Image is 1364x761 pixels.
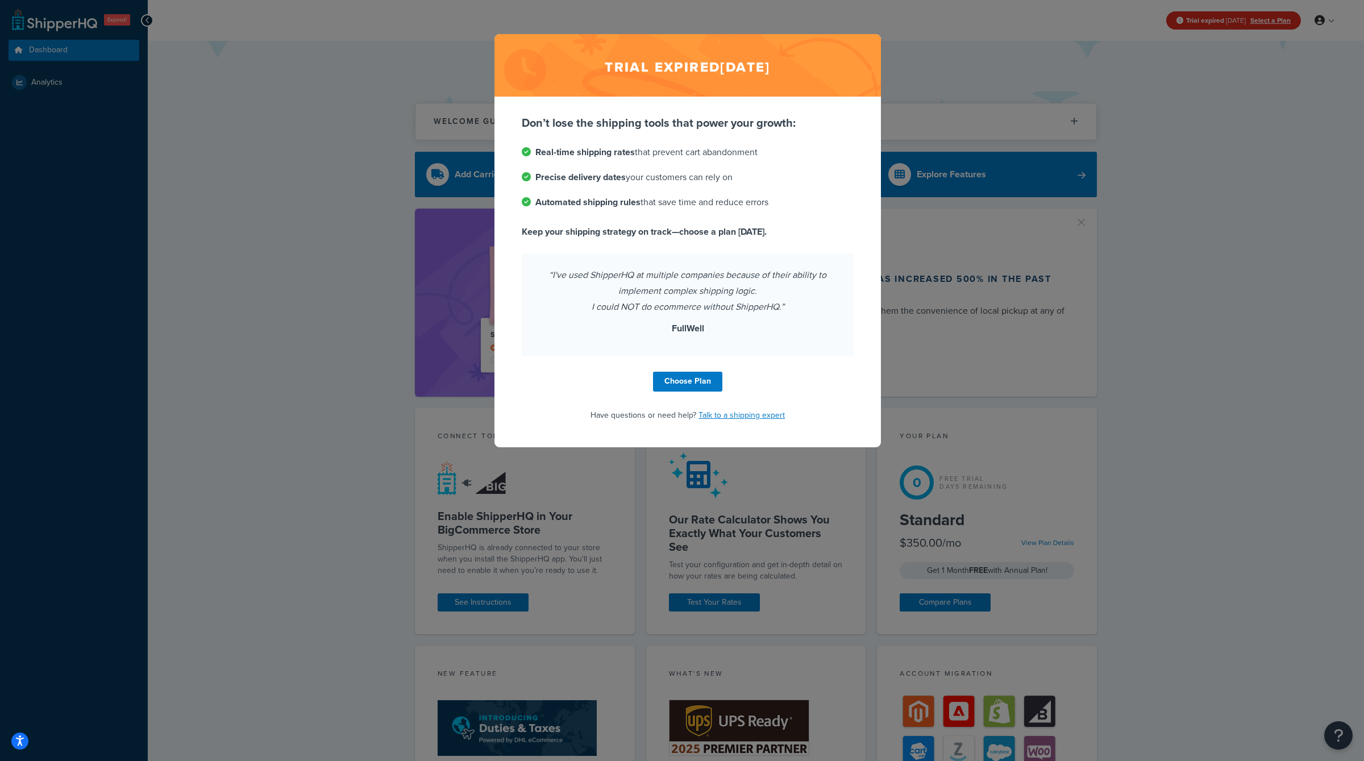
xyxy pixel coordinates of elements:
[522,169,854,185] li: your customers can rely on
[494,34,881,97] h2: Trial expired [DATE]
[522,407,854,423] p: Have questions or need help?
[522,115,854,131] p: Don’t lose the shipping tools that power your growth:
[653,372,722,392] a: Choose Plan
[535,145,635,159] strong: Real-time shipping rates
[535,171,626,184] strong: Precise delivery dates
[535,267,840,315] p: “I've used ShipperHQ at multiple companies because of their ability to implement complex shipping...
[522,224,854,240] p: Keep your shipping strategy on track—choose a plan [DATE].
[535,196,641,209] strong: Automated shipping rules
[698,409,785,421] a: Talk to a shipping expert
[522,194,854,210] li: that save time and reduce errors
[535,321,840,336] p: FullWell
[522,144,854,160] li: that prevent cart abandonment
